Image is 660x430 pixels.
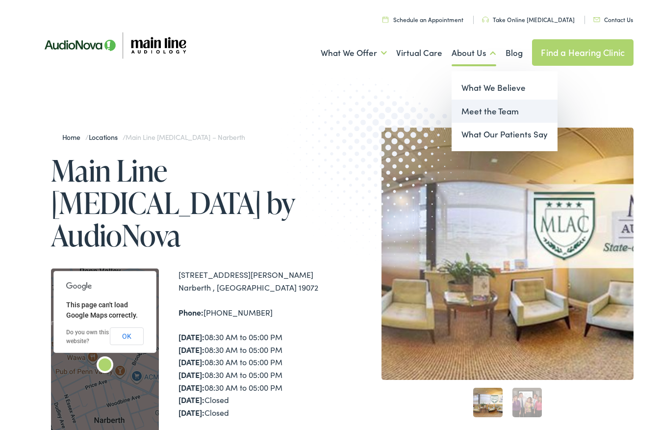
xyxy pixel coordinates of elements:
div: 08:30 AM to 05:00 PM 08:30 AM to 05:00 PM 08:30 AM to 05:00 PM 08:30 AM to 05:00 PM 08:30 AM to 0... [178,331,330,419]
a: Schedule an Appointment [382,15,463,24]
div: [PHONE_NUMBER] [178,306,330,319]
a: Find a Hearing Clinic [532,39,634,66]
strong: [DATE]: [178,369,204,380]
span: / / [62,132,245,142]
img: utility icon [382,16,388,23]
a: Contact Us [593,15,633,24]
a: 2 [512,388,542,417]
a: 1 [473,388,503,417]
a: Take Online [MEDICAL_DATA] [482,15,575,24]
button: OK [110,327,144,345]
a: Blog [506,35,523,71]
strong: [DATE]: [178,331,204,342]
a: About Us [452,35,496,71]
strong: [DATE]: [178,344,204,355]
div: [STREET_ADDRESS][PERSON_NAME] Narberth , [GEOGRAPHIC_DATA] 19072 [178,269,330,294]
div: Main Line Audiology by AudioNova [93,354,117,378]
a: What We Believe [452,76,558,100]
a: Do you own this website? [66,329,109,345]
a: Meet the Team [452,100,558,123]
a: Home [62,132,85,142]
strong: [DATE]: [178,356,204,367]
strong: [DATE]: [178,407,204,418]
strong: [DATE]: [178,382,204,393]
a: Virtual Care [396,35,442,71]
span: This page can't load Google Maps correctly. [66,301,138,319]
h1: Main Line [MEDICAL_DATA] by AudioNova [51,154,330,251]
img: utility icon [593,17,600,22]
a: Locations [89,132,123,142]
strong: Phone: [178,307,203,318]
strong: [DATE]: [178,394,204,405]
a: What We Offer [321,35,387,71]
img: utility icon [482,17,489,23]
a: What Our Patients Say [452,123,558,146]
span: Main Line [MEDICAL_DATA] – Narberth [126,132,245,142]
